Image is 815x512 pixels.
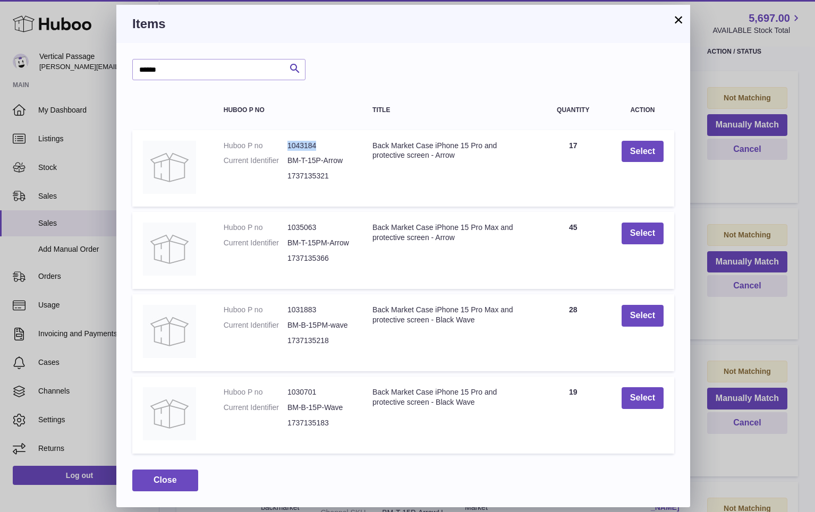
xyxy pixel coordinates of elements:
dd: BM-T-15P-Arrow [287,156,351,166]
span: Close [154,475,177,484]
dt: Huboo P no [224,141,287,151]
th: Action [611,96,674,124]
button: Select [622,141,664,163]
dd: 1737135218 [287,336,351,346]
img: Back Market Case iPhone 15 Pro Max and protective screen - Arrow [143,223,196,276]
dt: Current Identifier [224,403,287,413]
dt: Huboo P no [224,223,287,233]
dd: 1043184 [287,141,351,151]
button: Select [622,305,664,327]
button: × [672,13,685,26]
th: Huboo P no [213,96,362,124]
img: Back Market Case iPhone 15 Pro and protective screen - Black Wave [143,387,196,440]
td: 19 [536,377,611,454]
button: Select [622,223,664,244]
dt: Current Identifier [224,320,287,330]
img: Back Market Case iPhone 15 Pro and protective screen - Arrow [143,141,196,194]
dt: Current Identifier [224,238,287,248]
h3: Items [132,15,674,32]
dd: 1737135183 [287,418,351,428]
td: 45 [536,212,611,289]
div: Back Market Case iPhone 15 Pro Max and protective screen - Arrow [372,223,525,243]
dt: Huboo P no [224,387,287,397]
dd: BM-T-15PM-Arrow [287,238,351,248]
dd: BM-B-15P-Wave [287,403,351,413]
td: 17 [536,130,611,207]
td: 28 [536,294,611,371]
dd: 1031883 [287,305,351,315]
button: Close [132,470,198,491]
dd: 1737135366 [287,253,351,263]
th: Quantity [536,96,611,124]
div: Back Market Case iPhone 15 Pro and protective screen - Black Wave [372,387,525,407]
dd: 1030701 [287,387,351,397]
dd: 1035063 [287,223,351,233]
dd: BM-B-15PM-wave [287,320,351,330]
div: Back Market Case iPhone 15 Pro and protective screen - Arrow [372,141,525,161]
th: Title [362,96,536,124]
dd: 1737135321 [287,171,351,181]
div: Back Market Case iPhone 15 Pro Max and protective screen - Black Wave [372,305,525,325]
dt: Current Identifier [224,156,287,166]
img: Back Market Case iPhone 15 Pro Max and protective screen - Black Wave [143,305,196,358]
button: Select [622,387,664,409]
dt: Huboo P no [224,305,287,315]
